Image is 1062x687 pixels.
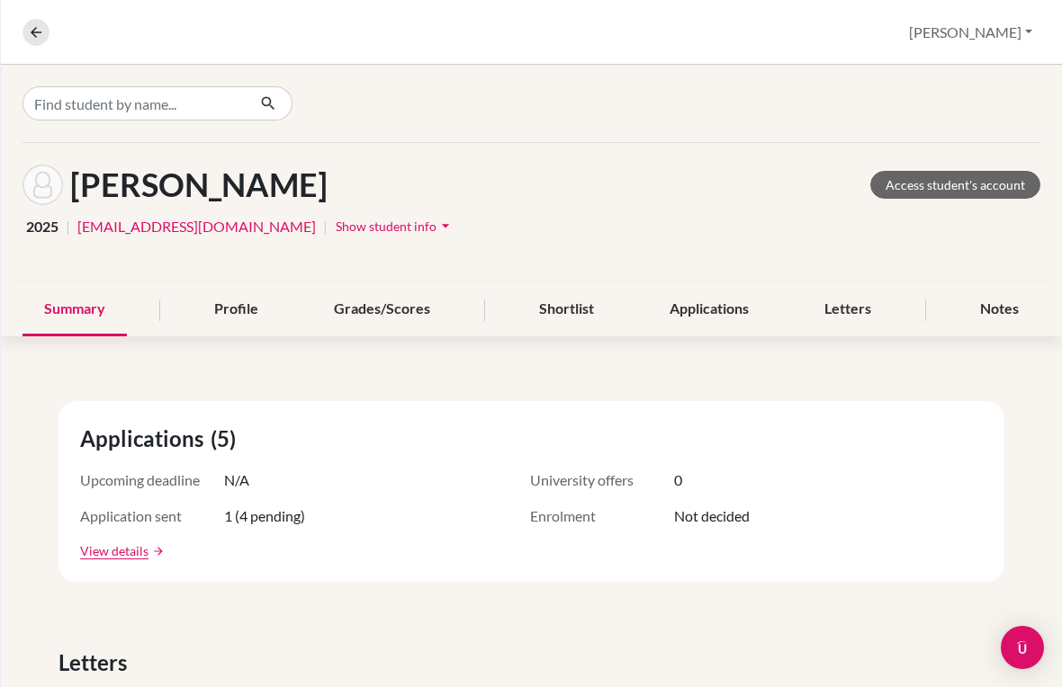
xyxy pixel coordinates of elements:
span: 2025 [26,216,58,237]
div: Notes [958,283,1040,336]
span: 1 (4 pending) [224,505,305,527]
a: View details [80,541,148,560]
span: Letters [58,647,134,679]
span: Upcoming deadline [80,469,224,491]
div: Summary [22,283,127,336]
div: Letters [803,283,893,336]
div: Grades/Scores [312,283,452,336]
span: Applications [80,423,211,455]
span: | [323,216,328,237]
button: [PERSON_NAME] [901,15,1040,49]
span: Show student info [336,219,436,234]
span: University offers [530,469,674,491]
a: arrow_forward [148,545,165,558]
span: 0 [674,469,682,491]
span: Not decided [674,505,750,527]
span: N/A [224,469,249,491]
h1: [PERSON_NAME] [70,165,328,204]
a: [EMAIL_ADDRESS][DOMAIN_NAME] [77,216,316,237]
span: | [66,216,70,237]
i: arrow_drop_down [436,217,454,235]
div: Shortlist [517,283,616,336]
div: Profile [193,283,280,336]
div: Open Intercom Messenger [1001,626,1044,669]
img: Dennis Mcintosh's avatar [22,165,63,205]
span: Application sent [80,505,224,527]
div: Applications [648,283,770,336]
button: Show student infoarrow_drop_down [335,212,455,240]
input: Find student by name... [22,86,246,120]
span: (5) [211,423,243,455]
span: Enrolment [530,505,674,527]
a: Access student's account [870,171,1040,199]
